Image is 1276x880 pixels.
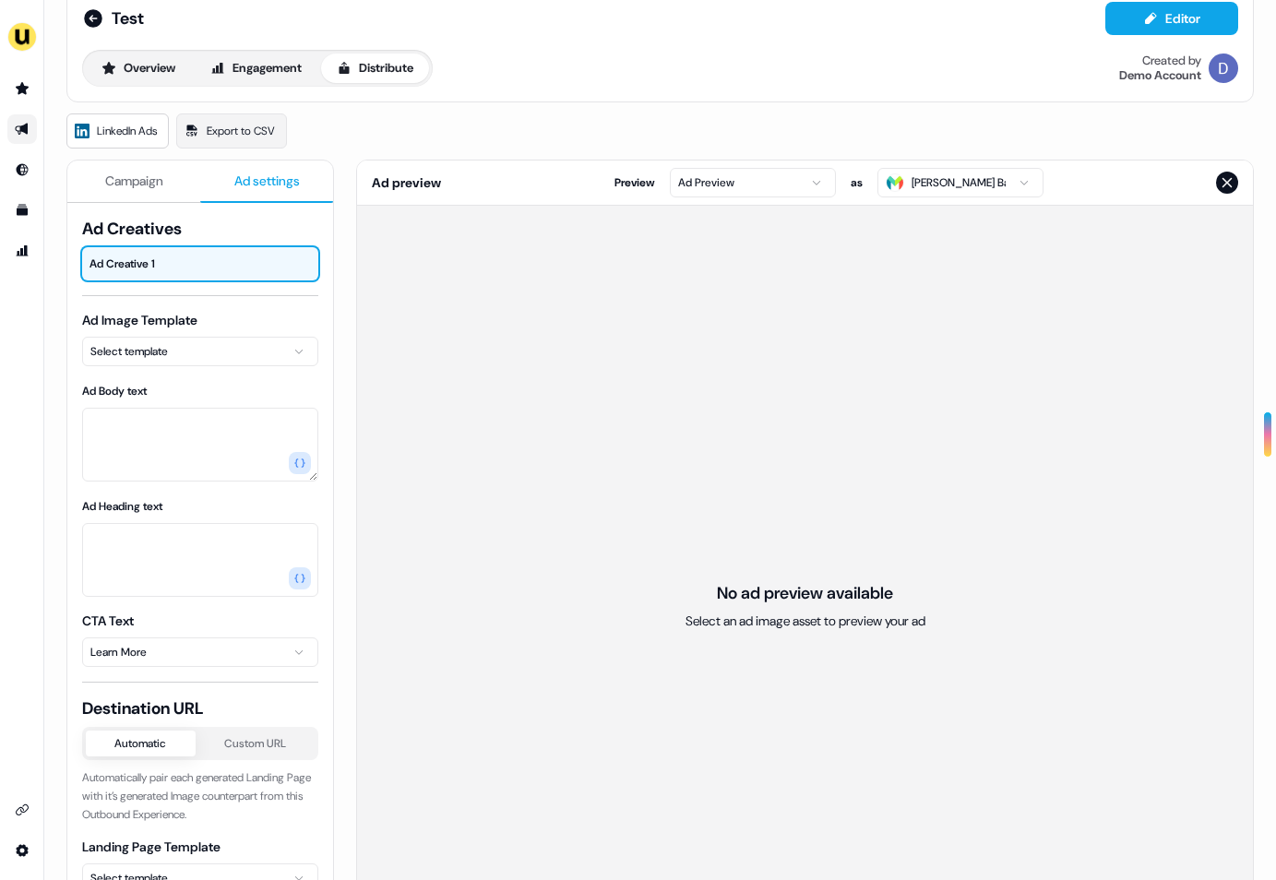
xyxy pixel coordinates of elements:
[86,54,191,83] button: Overview
[7,196,37,225] a: Go to templates
[686,612,925,630] span: Select an ad image asset to preview your ad
[86,731,196,756] button: Automatic
[195,54,317,83] button: Engagement
[234,172,300,190] span: Ad settings
[82,770,311,822] span: Automatically pair each generated Landing Page with it’s generated Image counterpart from this Ou...
[82,499,162,514] label: Ad Heading text
[1105,11,1238,30] a: Editor
[7,236,37,266] a: Go to attribution
[1105,2,1238,35] button: Editor
[7,155,37,184] a: Go to Inbound
[1209,54,1238,83] img: Demo
[82,312,197,328] label: Ad Image Template
[372,173,441,192] span: Ad preview
[1142,54,1201,68] div: Created by
[105,172,163,190] span: Campaign
[112,7,144,30] span: Test
[82,838,221,855] label: Landing Page Template
[196,731,316,756] button: Custom URL
[7,74,37,103] a: Go to prospects
[1216,172,1238,194] button: Close preview
[1119,68,1201,83] div: Demo Account
[851,173,863,192] span: as
[717,582,893,604] span: No ad preview available
[66,113,169,149] a: LinkedIn Ads
[321,54,429,83] button: Distribute
[614,173,655,192] span: Preview
[89,255,311,273] span: Ad Creative 1
[176,113,287,149] a: Export to CSV
[7,114,37,144] a: Go to outbound experience
[207,122,275,140] span: Export to CSV
[82,218,318,240] span: Ad Creatives
[97,122,157,140] span: LinkedIn Ads
[82,697,318,719] span: Destination URL
[82,384,147,398] label: Ad Body text
[7,836,37,865] a: Go to integrations
[7,795,37,825] a: Go to integrations
[82,612,134,629] label: CTA Text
